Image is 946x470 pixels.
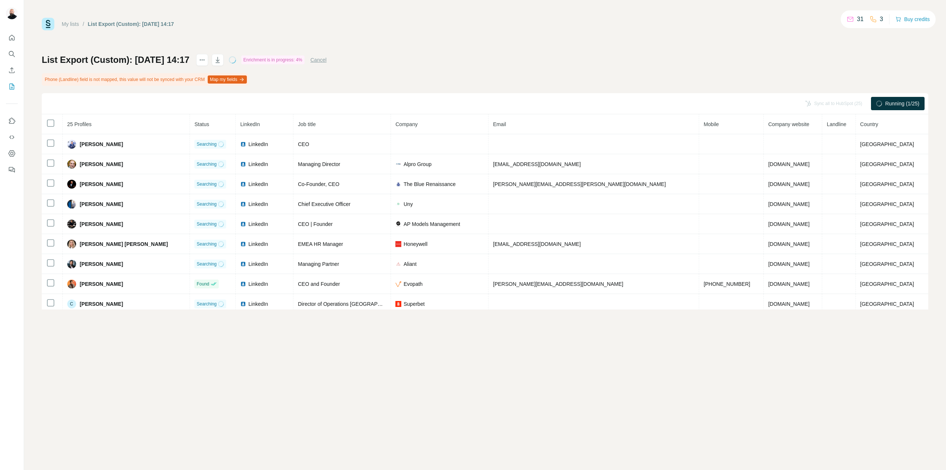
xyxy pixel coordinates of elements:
span: [DOMAIN_NAME] [768,201,810,207]
img: Avatar [67,160,76,169]
span: [GEOGRAPHIC_DATA] [860,141,914,147]
button: Feedback [6,163,18,176]
img: Avatar [67,180,76,189]
img: Avatar [6,7,18,19]
img: LinkedIn logo [240,261,246,267]
img: company-logo [395,221,401,227]
span: Mobile [704,121,719,127]
span: Searching [197,161,217,168]
img: Surfe Logo [42,18,54,30]
span: Found [197,281,209,287]
span: [GEOGRAPHIC_DATA] [860,281,914,287]
span: [DOMAIN_NAME] [768,181,810,187]
span: [EMAIL_ADDRESS][DOMAIN_NAME] [493,241,581,247]
span: Co-Founder, CEO [298,181,339,187]
span: AP Models Management [404,220,460,228]
span: LinkedIn [248,160,268,168]
span: Director of Operations [GEOGRAPHIC_DATA] [298,301,404,307]
img: company-logo [395,161,401,167]
img: company-logo [395,281,401,287]
img: LinkedIn logo [240,161,246,167]
button: Enrich CSV [6,64,18,77]
div: Phone (Landline) field is not mapped, this value will not be synced with your CRM [42,73,248,86]
span: 25 Profiles [67,121,92,127]
span: [GEOGRAPHIC_DATA] [860,201,914,207]
span: [PERSON_NAME] [80,141,123,148]
span: [DOMAIN_NAME] [768,261,810,267]
span: LinkedIn [248,240,268,248]
p: 3 [880,15,883,24]
button: Buy credits [895,14,930,24]
span: LinkedIn [248,220,268,228]
img: company-logo [395,181,401,187]
img: company-logo [395,241,401,247]
span: Searching [197,221,217,227]
span: [EMAIL_ADDRESS][DOMAIN_NAME] [493,161,581,167]
img: Avatar [67,260,76,268]
span: Status [194,121,209,127]
span: EMEA HR Manager [298,241,343,247]
span: [PERSON_NAME] [80,300,123,308]
span: Uny [404,200,413,208]
span: [DOMAIN_NAME] [768,161,810,167]
span: Superbet [404,300,425,308]
span: [DOMAIN_NAME] [768,301,810,307]
span: [PERSON_NAME][EMAIL_ADDRESS][PERSON_NAME][DOMAIN_NAME] [493,181,666,187]
span: Email [493,121,506,127]
span: Chief Executive Officer [298,201,350,207]
span: LinkedIn [248,260,268,268]
button: actions [196,54,208,66]
span: [PERSON_NAME] [80,180,123,188]
span: Searching [197,261,217,267]
a: My lists [62,21,79,27]
img: company-logo [395,261,401,267]
span: Searching [197,301,217,307]
p: 31 [857,15,864,24]
button: Search [6,47,18,61]
span: [PERSON_NAME] [80,200,123,208]
span: CEO and Founder [298,281,340,287]
li: / [83,20,84,28]
img: LinkedIn logo [240,181,246,187]
span: LinkedIn [248,200,268,208]
span: Landline [827,121,846,127]
span: [GEOGRAPHIC_DATA] [860,241,914,247]
button: My lists [6,80,18,93]
span: Searching [197,241,217,247]
img: company-logo [395,301,401,307]
span: Job title [298,121,316,127]
img: Avatar [67,220,76,229]
span: [PERSON_NAME] [80,220,123,228]
div: List Export (Custom): [DATE] 14:17 [88,20,174,28]
span: LinkedIn [240,121,260,127]
span: [PHONE_NUMBER] [704,281,750,287]
span: LinkedIn [248,300,268,308]
span: Company website [768,121,809,127]
span: Evopath [404,280,422,288]
img: LinkedIn logo [240,141,246,147]
img: LinkedIn logo [240,201,246,207]
span: [GEOGRAPHIC_DATA] [860,181,914,187]
span: LinkedIn [248,141,268,148]
span: Managing Partner [298,261,339,267]
span: Searching [197,141,217,148]
button: Use Surfe on LinkedIn [6,114,18,128]
img: Avatar [67,280,76,288]
span: Honeywell [404,240,428,248]
button: Cancel [310,56,327,64]
span: [PERSON_NAME] [PERSON_NAME] [80,240,168,248]
span: Running (1/25) [885,100,919,107]
span: Country [860,121,878,127]
img: Avatar [67,240,76,248]
span: [PERSON_NAME] [80,280,123,288]
span: LinkedIn [248,180,268,188]
span: [GEOGRAPHIC_DATA] [860,161,914,167]
button: Dashboard [6,147,18,160]
span: [DOMAIN_NAME] [768,281,810,287]
span: [PERSON_NAME] [80,260,123,268]
span: Managing Director [298,161,340,167]
span: [DOMAIN_NAME] [768,221,810,227]
span: Aliant [404,260,416,268]
span: [GEOGRAPHIC_DATA] [860,221,914,227]
div: C [67,300,76,308]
